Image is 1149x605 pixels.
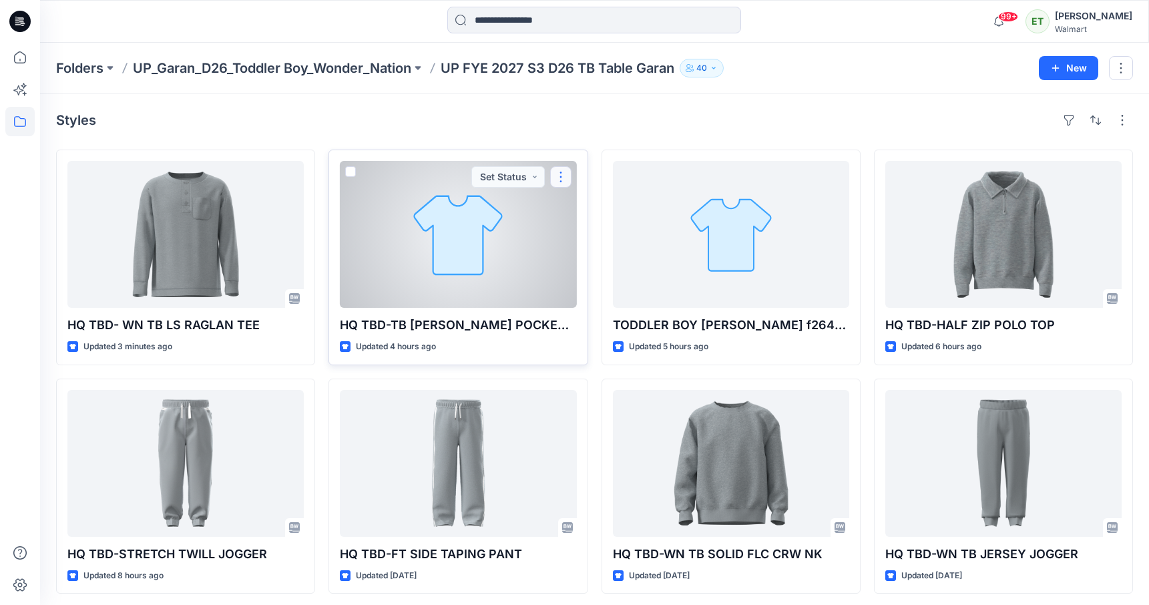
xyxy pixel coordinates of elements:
p: TODDLER BOY [PERSON_NAME] f2648596-tb2046- (1) (1) (1) [613,316,849,335]
p: Updated [DATE] [629,569,690,583]
p: Updated 3 minutes ago [83,340,172,354]
a: Folders [56,59,103,77]
p: HQ TBD-WN TB SOLID FLC CRW NK [613,545,849,564]
p: HQ TBD- WN TB LS RAGLAN TEE [67,316,304,335]
a: HQ TBD-TB LS HENLEY POCKET TEE [340,161,576,308]
p: UP FYE 2027 S3 D26 TB Table Garan [441,59,674,77]
p: Updated 6 hours ago [901,340,981,354]
a: HQ TBD- WN TB LS RAGLAN TEE [67,161,304,308]
a: HQ TBD-WN TB SOLID FLC CRW NK [613,390,849,537]
div: Walmart [1055,24,1132,34]
p: Updated 5 hours ago [629,340,708,354]
p: Updated [DATE] [901,569,962,583]
p: Updated 8 hours ago [83,569,164,583]
p: HQ TBD-HALF ZIP POLO TOP [885,316,1122,335]
button: New [1039,56,1098,80]
p: HQ TBD-FT SIDE TAPING PANT [340,545,576,564]
a: HQ TBD-STRETCH TWILL JOGGER [67,390,304,537]
div: ET [1025,9,1050,33]
a: UP_Garan_D26_Toddler Boy_Wonder_Nation [133,59,411,77]
a: HQ TBD-HALF ZIP POLO TOP [885,161,1122,308]
div: [PERSON_NAME] [1055,8,1132,24]
p: HQ TBD-STRETCH TWILL JOGGER [67,545,304,564]
p: HQ TBD-WN TB JERSEY JOGGER [885,545,1122,564]
p: Updated [DATE] [356,569,417,583]
p: Updated 4 hours ago [356,340,436,354]
a: HQ TBD-WN TB JERSEY JOGGER [885,390,1122,537]
h4: Styles [56,112,96,128]
span: 99+ [998,11,1018,22]
a: HQ TBD-FT SIDE TAPING PANT [340,390,576,537]
a: TODDLER BOY LS HENLEY f2648596-tb2046- (1) (1) (1) [613,161,849,308]
button: 40 [680,59,724,77]
p: 40 [696,61,707,75]
p: HQ TBD-TB [PERSON_NAME] POCKET TEE [340,316,576,335]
